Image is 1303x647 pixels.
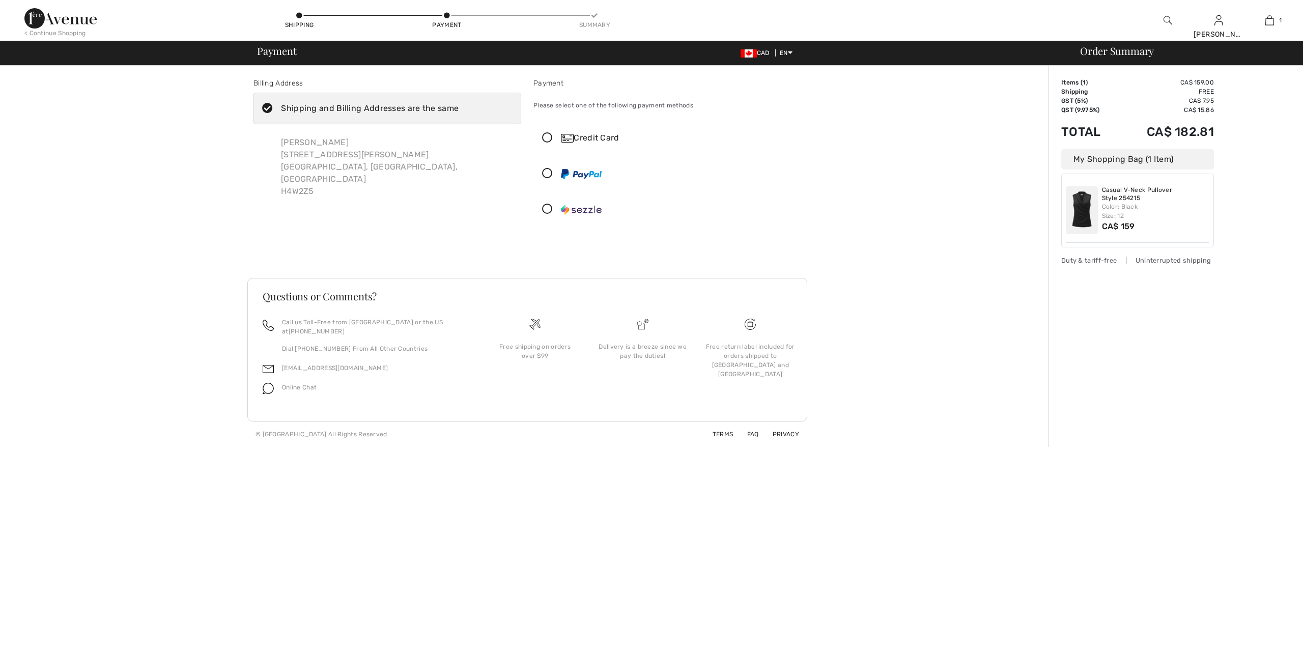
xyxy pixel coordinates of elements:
[282,318,469,336] p: Call us Toll-Free from [GEOGRAPHIC_DATA] or the US at
[533,78,801,89] div: Payment
[1083,79,1086,86] span: 1
[561,132,794,144] div: Credit Card
[1279,16,1282,25] span: 1
[1102,202,1210,220] div: Color: Black Size: 12
[289,328,345,335] a: [PHONE_NUMBER]
[1102,186,1210,202] a: Casual V-Neck Pullover Style 254215
[263,320,274,331] img: call
[760,431,799,438] a: Privacy
[1118,96,1214,105] td: CA$ 7.95
[282,384,317,391] span: Online Chat
[1214,15,1223,25] a: Sign In
[1164,14,1172,26] img: search the website
[741,49,757,58] img: Canadian Dollar
[637,319,648,330] img: Delivery is a breeze since we pay the duties!
[1061,87,1118,96] td: Shipping
[561,169,602,179] img: PayPal
[489,342,581,360] div: Free shipping on orders over $99
[257,46,296,56] span: Payment
[432,20,462,30] div: Payment
[263,291,792,301] h3: Questions or Comments?
[256,430,387,439] div: © [GEOGRAPHIC_DATA] All Rights Reserved
[1214,14,1223,26] img: My Info
[1118,115,1214,149] td: CA$ 182.81
[529,319,541,330] img: Free shipping on orders over $99
[1265,14,1274,26] img: My Bag
[1068,46,1297,56] div: Order Summary
[579,20,610,30] div: Summary
[704,342,796,379] div: Free return label included for orders shipped to [GEOGRAPHIC_DATA] and [GEOGRAPHIC_DATA]
[1061,149,1214,170] div: My Shopping Bag (1 Item)
[741,49,774,57] span: CAD
[24,8,97,29] img: 1ère Avenue
[745,319,756,330] img: Free shipping on orders over $99
[1102,221,1135,231] span: CA$ 159
[284,20,315,30] div: Shipping
[1061,96,1118,105] td: GST (5%)
[282,344,469,353] p: Dial [PHONE_NUMBER] From All Other Countries
[1066,186,1098,234] img: Casual V-Neck Pullover Style 254215
[1061,78,1118,87] td: Items ( )
[1118,105,1214,115] td: CA$ 15.86
[597,342,689,360] div: Delivery is a breeze since we pay the duties!
[24,29,86,38] div: < Continue Shopping
[780,49,792,57] span: EN
[282,364,388,372] a: [EMAIL_ADDRESS][DOMAIN_NAME]
[253,78,521,89] div: Billing Address
[700,431,733,438] a: Terms
[1244,14,1294,26] a: 1
[1118,87,1214,96] td: Free
[735,431,759,438] a: FAQ
[273,128,521,206] div: [PERSON_NAME] [STREET_ADDRESS][PERSON_NAME] [GEOGRAPHIC_DATA], [GEOGRAPHIC_DATA], [GEOGRAPHIC_DAT...
[1061,105,1118,115] td: QST (9.975%)
[1061,256,1214,265] div: Duty & tariff-free | Uninterrupted shipping
[1061,115,1118,149] td: Total
[561,134,574,143] img: Credit Card
[1118,78,1214,87] td: CA$ 159.00
[1194,29,1243,40] div: [PERSON_NAME]
[263,363,274,375] img: email
[281,102,459,115] div: Shipping and Billing Addresses are the same
[533,93,801,118] div: Please select one of the following payment methods
[263,383,274,394] img: chat
[561,205,602,215] img: Sezzle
